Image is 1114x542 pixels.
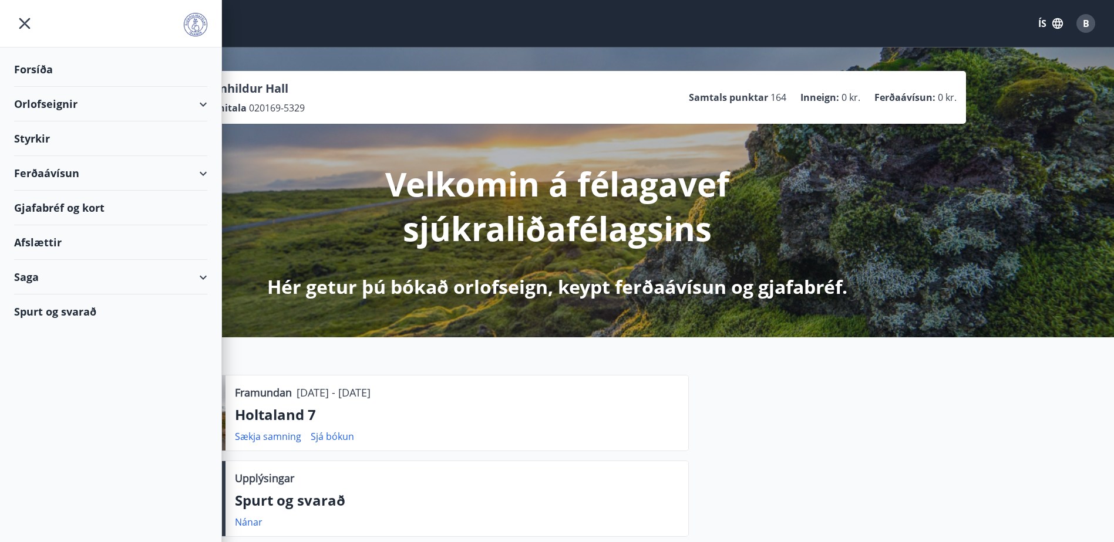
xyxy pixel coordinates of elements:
a: Sækja samning [235,430,301,443]
div: Gjafabréf og kort [14,191,207,225]
p: Hér getur þú bókað orlofseign, keypt ferðaávísun og gjafabréf. [267,274,847,300]
button: ÍS [1032,13,1069,34]
span: 164 [770,91,786,104]
a: Sjá bókun [311,430,354,443]
p: Velkomin á félagavef sjúkraliðafélagsins [247,161,867,250]
div: Spurt og svarað [14,294,207,328]
p: Inneign : [800,91,839,104]
p: Ferðaávísun : [874,91,935,104]
span: 0 kr. [842,91,860,104]
div: Afslættir [14,225,207,260]
img: union_logo [184,13,207,36]
p: Kennitala [200,101,247,114]
p: Upplýsingar [235,470,294,486]
div: Forsíða [14,52,207,87]
p: Spurt og svarað [235,490,679,510]
div: Saga [14,260,207,294]
p: Holtaland 7 [235,405,679,425]
a: Nánar [235,516,262,529]
button: menu [14,13,35,34]
div: Orlofseignir [14,87,207,121]
span: 0 kr. [938,91,957,104]
button: B [1072,9,1100,38]
p: Samtals punktar [689,91,768,104]
p: Brynhildur Hall [200,80,305,97]
span: B [1083,17,1089,30]
p: [DATE] - [DATE] [297,385,371,400]
span: 020169-5329 [249,101,305,114]
p: Framundan [235,385,292,400]
div: Styrkir [14,121,207,156]
div: Ferðaávísun [14,156,207,191]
